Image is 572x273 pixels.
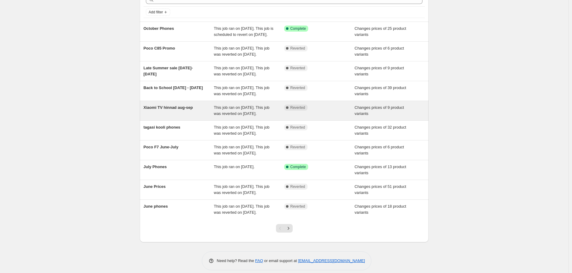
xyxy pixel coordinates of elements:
button: Add filter [146,9,170,16]
span: Reverted [290,125,305,130]
button: Next [284,224,293,233]
nav: Pagination [276,224,293,233]
span: June phones [143,204,168,209]
a: FAQ [255,258,263,263]
span: or email support at [263,258,298,263]
span: October Phones [143,26,174,31]
span: July Phones [143,164,167,169]
span: Poco F7 June-July [143,145,178,149]
a: [EMAIL_ADDRESS][DOMAIN_NAME] [298,258,365,263]
span: This job ran on [DATE]. This job was reverted on [DATE]. [214,85,270,96]
span: Changes prices of 51 product variants [355,184,406,195]
span: Late Summer sale [DATE]-[DATE] [143,66,193,76]
span: Complete [290,164,306,169]
span: Changes prices of 18 product variants [355,204,406,215]
span: Poco C85 Promo [143,46,175,50]
span: Need help? Read the [217,258,255,263]
span: This job ran on [DATE]. This job was reverted on [DATE]. [214,145,270,155]
span: This job ran on [DATE]. This job was reverted on [DATE]. [214,46,270,57]
span: This job ran on [DATE]. [214,164,255,169]
span: Reverted [290,145,305,150]
span: Xiaomi TV hinnad aug-sep [143,105,193,110]
span: Changes prices of 9 product variants [355,66,404,76]
span: Reverted [290,46,305,51]
span: This job ran on [DATE]. This job was reverted on [DATE]. [214,66,270,76]
span: Changes prices of 32 product variants [355,125,406,136]
span: Reverted [290,66,305,71]
span: This job ran on [DATE]. This job was reverted on [DATE]. [214,204,270,215]
span: Add filter [149,10,163,15]
span: Reverted [290,85,305,90]
span: Complete [290,26,306,31]
span: Changes prices of 13 product variants [355,164,406,175]
span: June Prices [143,184,166,189]
span: Changes prices of 6 product variants [355,46,404,57]
span: Changes prices of 39 product variants [355,85,406,96]
span: This job ran on [DATE]. This job was reverted on [DATE]. [214,125,270,136]
span: Changes prices of 9 product variants [355,105,404,116]
span: Changes prices of 6 product variants [355,145,404,155]
span: tagasi kooli phones [143,125,180,130]
span: Back to School [DATE] - [DATE] [143,85,203,90]
span: Reverted [290,184,305,189]
span: This job ran on [DATE]. This job is scheduled to revert on [DATE]. [214,26,274,37]
span: Changes prices of 25 product variants [355,26,406,37]
span: This job ran on [DATE]. This job was reverted on [DATE]. [214,105,270,116]
span: Reverted [290,204,305,209]
span: This job ran on [DATE]. This job was reverted on [DATE]. [214,184,270,195]
span: Reverted [290,105,305,110]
